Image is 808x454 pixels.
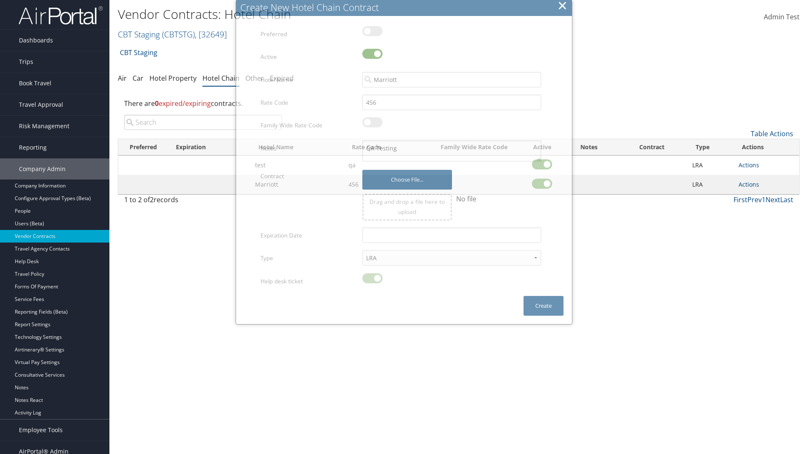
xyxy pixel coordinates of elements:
a: First [734,195,747,204]
span: No file [456,194,476,203]
span: ( CBTSTG ) [162,29,195,40]
label: Family Wide Rate Code [260,117,356,133]
a: CBT Staging [120,44,157,61]
a: Last [780,195,793,204]
a: Hotel Chain [202,74,239,83]
span: Admin Test [764,12,800,21]
span: Dashboards [19,30,53,51]
a: Car [133,74,144,83]
a: 1 [762,195,765,204]
h1: Vendor Contracts: Hotel Chain [118,5,572,23]
div: Create New Hotel Chain Contract [240,1,572,14]
label: Expiration Date [260,227,356,243]
span: Company Admin [19,158,66,179]
a: CBT Staging [118,29,227,40]
label: Rate Code [260,95,356,111]
a: Actions [739,180,759,188]
div: 1 to 2 of records [124,195,282,209]
div: There are contracts. [118,92,800,115]
img: airportal-logo.png [19,5,103,25]
th: Preferred: activate to sort column ascending [118,139,168,156]
label: Contract [260,168,356,184]
a: Actions [739,161,759,169]
label: Hotel Name [260,72,356,88]
th: Contract: activate to sort column ascending [616,139,688,156]
span: , [ 32649 ] [195,29,227,40]
th: Notes: activate to sort column ascending [562,139,616,156]
label: Type [260,250,356,266]
span: 2 [150,195,154,204]
th: Type: activate to sort column ascending [688,139,735,156]
span: Risk Management [19,116,69,137]
label: Preferred [260,26,356,42]
label: Notes [260,140,356,156]
th: Actions [734,139,799,156]
span: Reporting [19,137,47,158]
span: Travel Approval [19,94,63,115]
span: Drag and drop a file here to upload [369,198,445,216]
span: Book Travel [19,73,51,94]
strong: 0 [155,99,159,108]
a: Prev [747,195,762,204]
a: Admin Test [764,4,800,30]
span: Employee Tools [19,420,63,441]
span: expired/expiring [155,99,211,108]
a: Table Actions [751,129,793,138]
button: Create [524,296,563,316]
a: Hotel Property [149,74,197,83]
th: Expiration: activate to sort column ascending [168,139,251,156]
a: Air [118,74,127,83]
a: Next [765,195,780,204]
span: Trips [19,51,33,72]
td: LRA [688,175,735,194]
label: Active [260,49,356,65]
td: LRA [688,156,735,175]
input: Search [124,115,282,130]
label: Help desk ticket [260,273,356,289]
